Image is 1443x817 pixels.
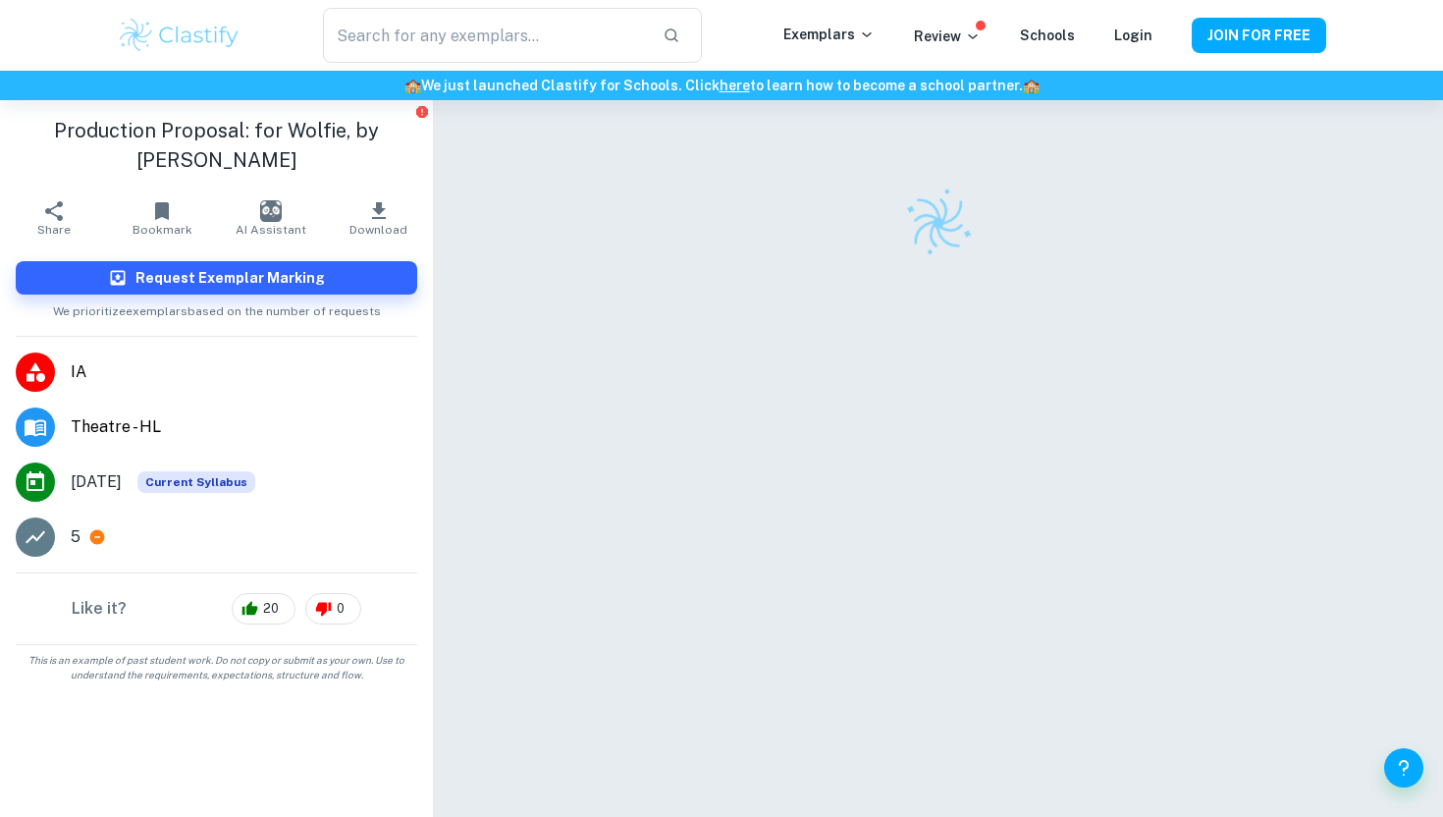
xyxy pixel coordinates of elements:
span: 0 [326,599,355,619]
span: This is an example of past student work. Do not copy or submit as your own. Use to understand the... [8,653,425,682]
span: Download [349,223,407,237]
button: Request Exemplar Marking [16,261,417,295]
p: Review [914,26,981,47]
span: IA [71,360,417,384]
span: 🏫 [404,78,421,93]
img: Clastify logo [117,16,241,55]
span: 20 [252,599,290,619]
a: Login [1114,27,1152,43]
span: Current Syllabus [137,471,255,493]
h6: Like it? [72,597,127,621]
button: Report issue [414,104,429,119]
div: This exemplar is based on the current syllabus. Feel free to refer to it for inspiration/ideas wh... [137,471,255,493]
button: Bookmark [108,191,216,245]
h6: We just launched Clastify for Schools. Click to learn how to become a school partner. [4,75,1439,96]
span: We prioritize exemplars based on the number of requests [53,295,381,320]
img: Clastify logo [892,177,985,269]
button: JOIN FOR FREE [1192,18,1326,53]
div: 20 [232,593,295,625]
p: Exemplars [783,24,875,45]
img: AI Assistant [260,200,282,222]
span: AI Assistant [236,223,306,237]
span: [DATE] [71,470,122,494]
div: 0 [305,593,361,625]
button: Help and Feedback [1384,748,1423,788]
p: 5 [71,525,80,549]
span: 🏫 [1023,78,1040,93]
span: Theatre - HL [71,415,417,439]
a: Schools [1020,27,1075,43]
h1: Production Proposal: for Wolfie, by [PERSON_NAME] [16,116,417,175]
span: Share [37,223,71,237]
a: here [720,78,750,93]
h6: Request Exemplar Marking [135,267,325,289]
button: Download [325,191,433,245]
input: Search for any exemplars... [323,8,647,63]
span: Bookmark [133,223,192,237]
button: AI Assistant [217,191,325,245]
